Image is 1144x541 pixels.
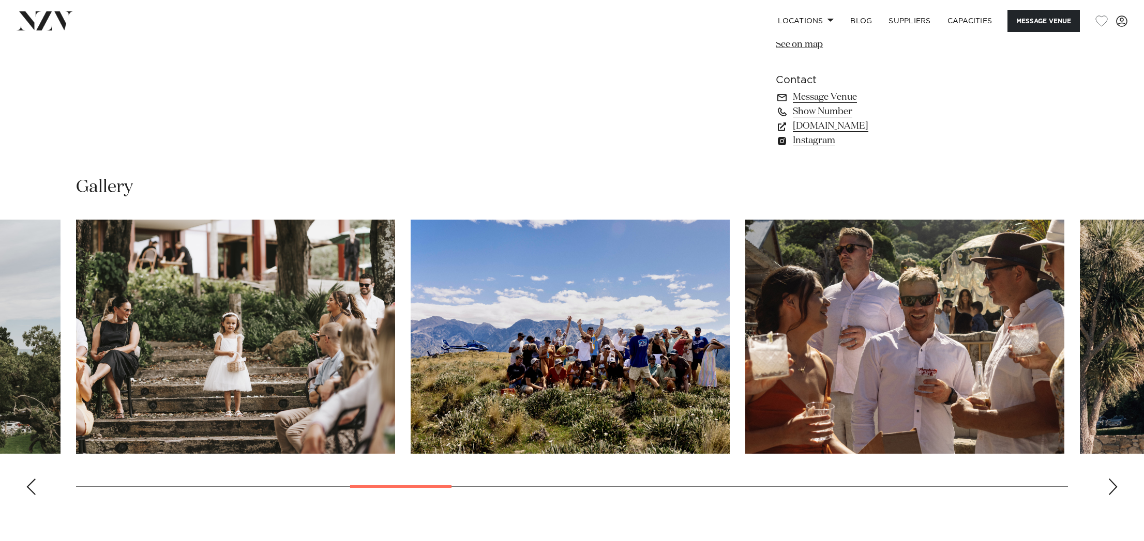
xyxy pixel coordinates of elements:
[939,10,1001,32] a: Capacities
[770,10,842,32] a: Locations
[776,40,823,49] a: See on map
[76,220,395,454] swiper-slide: 9 / 29
[776,72,944,88] h6: Contact
[776,133,944,148] a: Instagram
[17,11,73,30] img: nzv-logo.png
[1007,10,1080,32] button: Message Venue
[76,176,133,199] h2: Gallery
[880,10,939,32] a: SUPPLIERS
[776,104,944,119] a: Show Number
[745,220,1064,454] swiper-slide: 11 / 29
[842,10,880,32] a: BLOG
[776,90,944,104] a: Message Venue
[776,119,944,133] a: [DOMAIN_NAME]
[411,220,730,454] swiper-slide: 10 / 29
